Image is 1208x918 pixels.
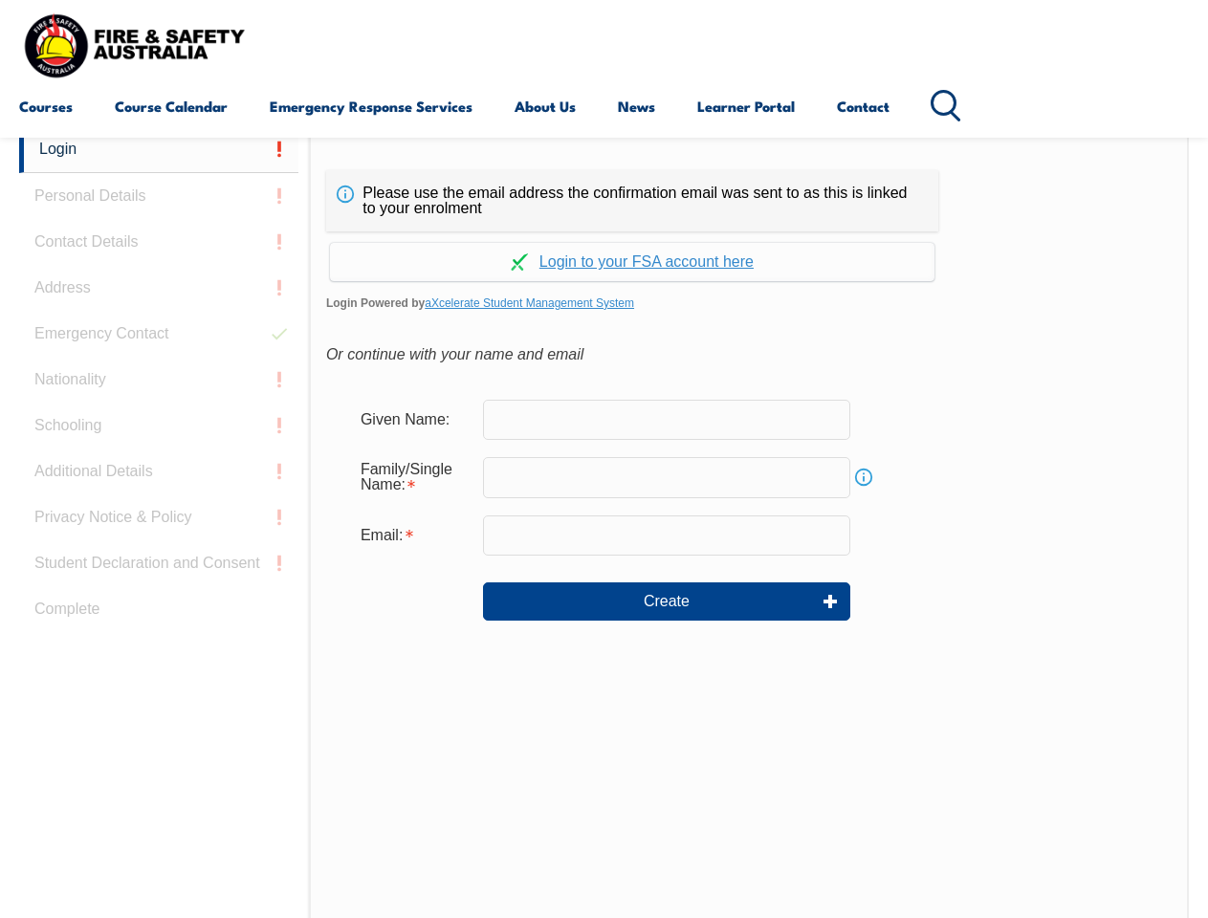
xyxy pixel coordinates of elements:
[19,126,298,173] a: Login
[345,517,483,554] div: Email is required.
[19,83,73,129] a: Courses
[345,402,483,438] div: Given Name:
[115,83,228,129] a: Course Calendar
[270,83,472,129] a: Emergency Response Services
[345,451,483,503] div: Family/Single Name is required.
[837,83,890,129] a: Contact
[326,170,938,231] div: Please use the email address the confirmation email was sent to as this is linked to your enrolment
[515,83,576,129] a: About Us
[511,253,528,271] img: Log in withaxcelerate
[618,83,655,129] a: News
[326,340,1172,369] div: Or continue with your name and email
[425,296,634,310] a: aXcelerate Student Management System
[697,83,795,129] a: Learner Portal
[326,289,1172,317] span: Login Powered by
[850,464,877,491] a: Info
[483,582,850,621] button: Create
